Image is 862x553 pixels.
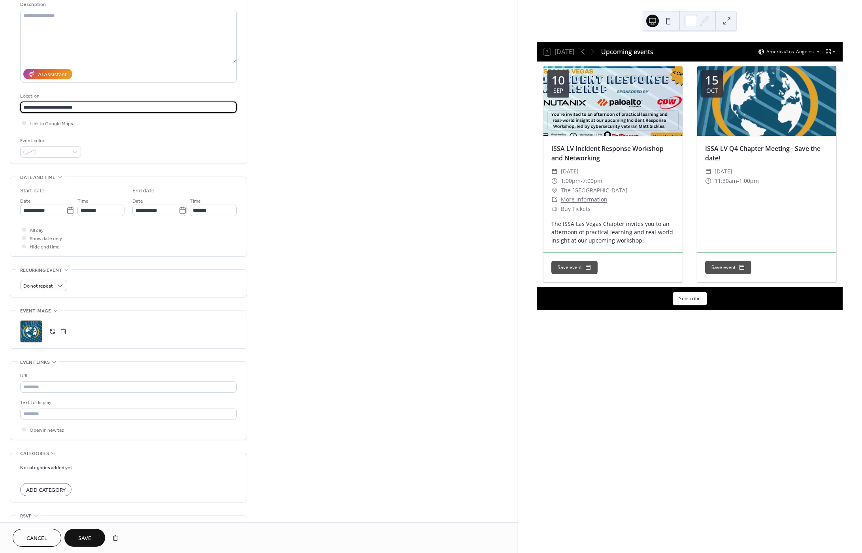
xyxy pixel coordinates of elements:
[551,144,664,162] a: ISSA LV Incident Response Workshop and Networking
[737,176,739,186] span: -
[20,320,42,342] div: ;
[705,176,711,186] div: ​
[26,486,66,495] span: Add Category
[583,176,602,186] span: 7:00pm
[64,529,105,547] button: Save
[20,187,45,195] div: Start date
[20,266,62,275] span: Recurring event
[20,137,79,145] div: Event color
[561,205,590,213] a: Buy Tickets
[543,220,683,245] div: The ISSA Las Vegas Chapter invites you to an afternoon of practical learning and real-world insig...
[739,176,759,186] span: 1:00pm
[77,197,89,205] span: Time
[23,282,53,291] span: Do not repeat
[20,464,74,472] span: No categories added yet.
[551,261,598,274] button: Save event
[23,69,72,79] button: AI Assistant
[30,426,64,434] span: Open in new tab
[132,197,143,205] span: Date
[20,0,235,9] div: Description
[705,74,719,86] div: 15
[20,512,32,520] span: RSVP
[551,195,558,204] div: ​
[705,261,751,274] button: Save event
[705,167,711,176] div: ​
[715,176,737,186] span: 11:30am
[551,74,565,86] div: 10
[20,307,51,315] span: Event image
[30,243,60,251] span: Hide end time
[20,450,49,458] span: Categories
[601,47,653,56] div: Upcoming events
[190,197,201,205] span: Time
[766,49,814,54] span: America/Los_Angeles
[132,187,155,195] div: End date
[673,292,707,305] button: Subscribe
[78,534,91,543] span: Save
[561,186,628,195] span: The [GEOGRAPHIC_DATA]
[551,176,558,186] div: ​
[561,167,579,176] span: [DATE]
[715,167,732,176] span: [DATE]
[581,176,583,186] span: -
[706,88,718,94] div: Oct
[20,173,55,182] span: Date and time
[20,92,235,100] div: Location
[26,534,47,543] span: Cancel
[30,120,73,128] span: Link to Google Maps
[561,196,607,203] a: More Information
[20,399,235,407] div: Text to display
[551,204,558,214] div: ​
[20,197,31,205] span: Date
[697,144,836,163] div: ISSA LV Q4 Chapter Meeting - Save the date!
[13,529,61,547] button: Cancel
[20,358,50,367] span: Event links
[553,88,563,94] div: Sep
[30,226,43,235] span: All day
[551,186,558,195] div: ​
[551,167,558,176] div: ​
[561,176,581,186] span: 1:00pm
[38,71,67,79] div: AI Assistant
[20,483,72,496] button: Add Category
[30,235,62,243] span: Show date only
[20,372,235,380] div: URL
